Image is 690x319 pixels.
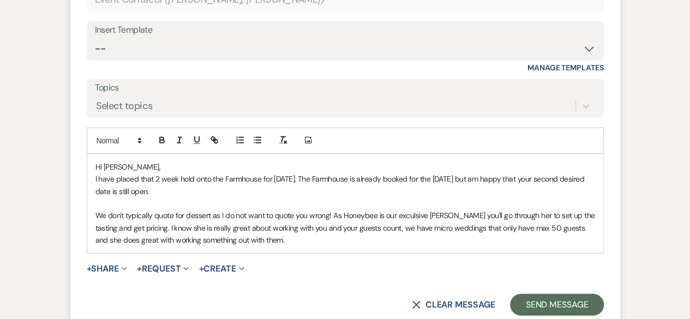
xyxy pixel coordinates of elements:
[199,264,244,273] button: Create
[95,161,595,173] p: Hi [PERSON_NAME],
[412,300,495,309] button: Clear message
[199,264,203,273] span: +
[96,99,153,113] div: Select topics
[95,80,596,96] label: Topics
[137,264,142,273] span: +
[527,63,604,73] a: Manage Templates
[87,264,92,273] span: +
[87,264,128,273] button: Share
[95,173,595,197] p: I have placed that 2 week hold onto the Farmhouse for [DATE]. The Farmhouse is already booked for...
[95,209,595,246] p: We don't typically quote for dessert as I do not want to quote you wrong! As Honeybee is our excu...
[510,294,603,316] button: Send Message
[137,264,189,273] button: Request
[95,22,596,38] div: Insert Template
